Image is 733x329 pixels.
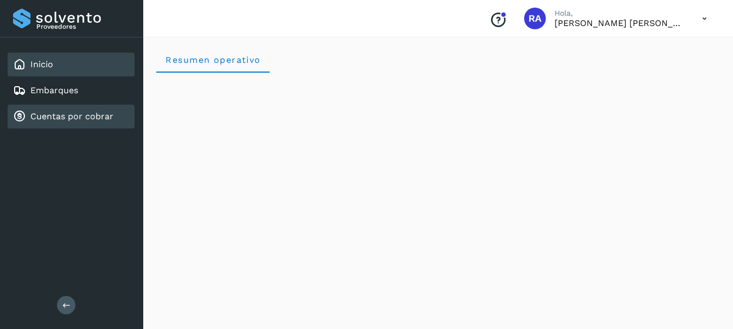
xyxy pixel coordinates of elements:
[8,79,135,102] div: Embarques
[165,55,261,65] span: Resumen operativo
[8,105,135,128] div: Cuentas por cobrar
[30,111,113,121] a: Cuentas por cobrar
[30,59,53,69] a: Inicio
[8,53,135,76] div: Inicio
[30,85,78,95] a: Embarques
[36,23,130,30] p: Proveedores
[554,18,685,28] p: Raphael Argenis Rubio Becerril
[554,9,685,18] p: Hola,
